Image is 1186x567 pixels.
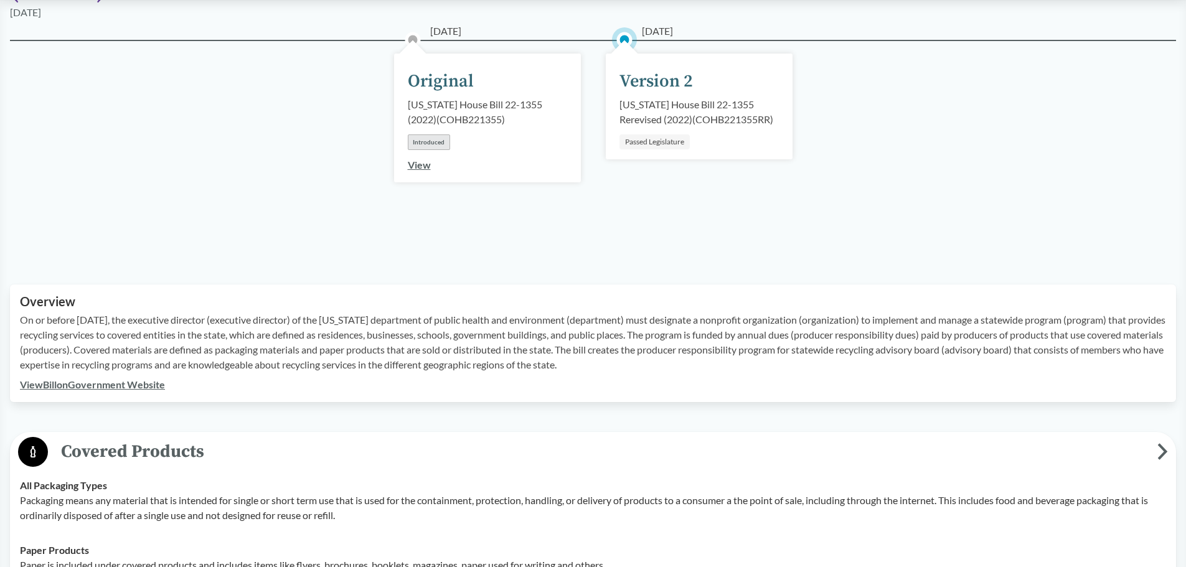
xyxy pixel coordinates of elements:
span: [DATE] [642,24,673,39]
div: [DATE] [10,5,41,20]
strong: All Packaging Types [20,479,107,491]
a: ViewBillonGovernment Website [20,378,165,390]
span: Covered Products [48,438,1157,466]
button: Covered Products [14,436,1172,468]
p: On or before [DATE], the executive director (executive director) of the [US_STATE] department of ... [20,312,1166,372]
a: View [408,159,431,171]
div: [US_STATE] House Bill 22-1355 (2022) ( COHB221355 ) [408,97,567,127]
p: Packaging means any material that is intended for single or short term use that is used for the c... [20,493,1166,523]
span: [DATE] [430,24,461,39]
div: Version 2 [619,68,693,95]
strong: Paper Products [20,544,89,556]
div: Passed Legislature [619,134,690,149]
div: [US_STATE] House Bill 22-1355 Rerevised (2022) ( COHB221355RR ) [619,97,779,127]
div: Original [408,68,474,95]
div: Introduced [408,134,450,150]
h2: Overview [20,294,1166,309]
